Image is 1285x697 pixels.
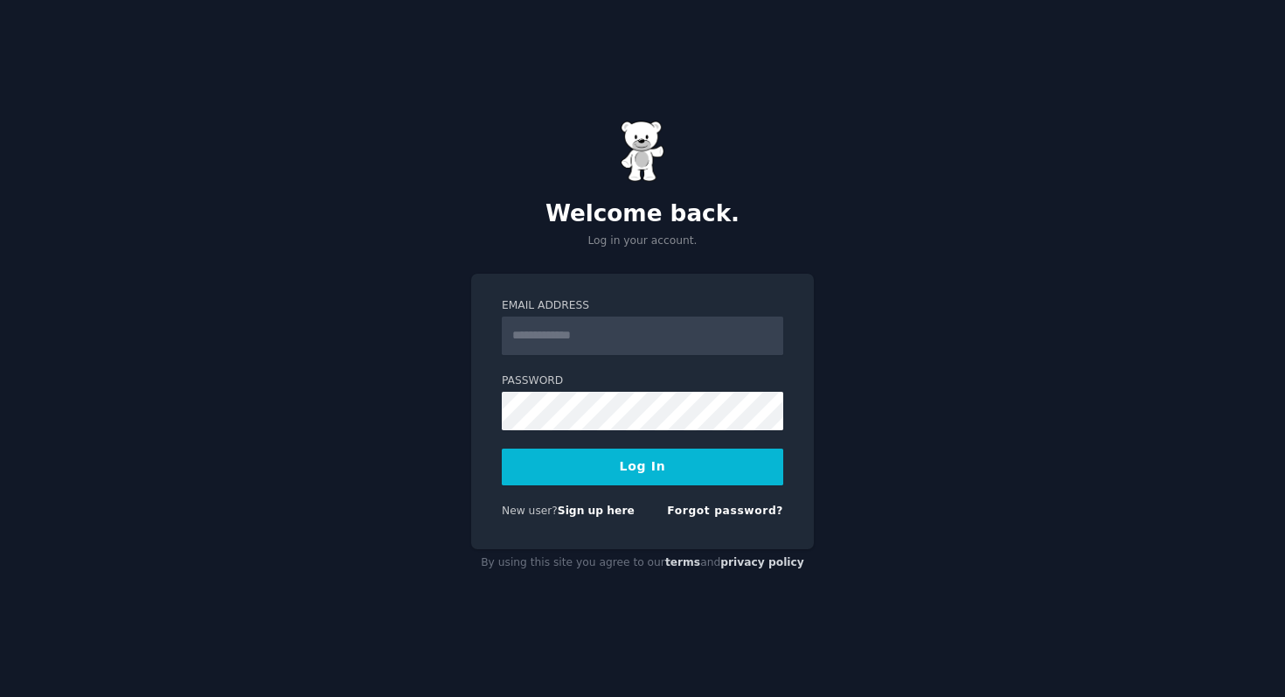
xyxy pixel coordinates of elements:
button: Log In [502,449,783,485]
a: terms [665,556,700,568]
div: By using this site you agree to our and [471,549,814,577]
label: Password [502,373,783,389]
span: New user? [502,505,558,517]
h2: Welcome back. [471,200,814,228]
a: privacy policy [720,556,804,568]
p: Log in your account. [471,233,814,249]
label: Email Address [502,298,783,314]
img: Gummy Bear [621,121,664,182]
a: Forgot password? [667,505,783,517]
a: Sign up here [558,505,635,517]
